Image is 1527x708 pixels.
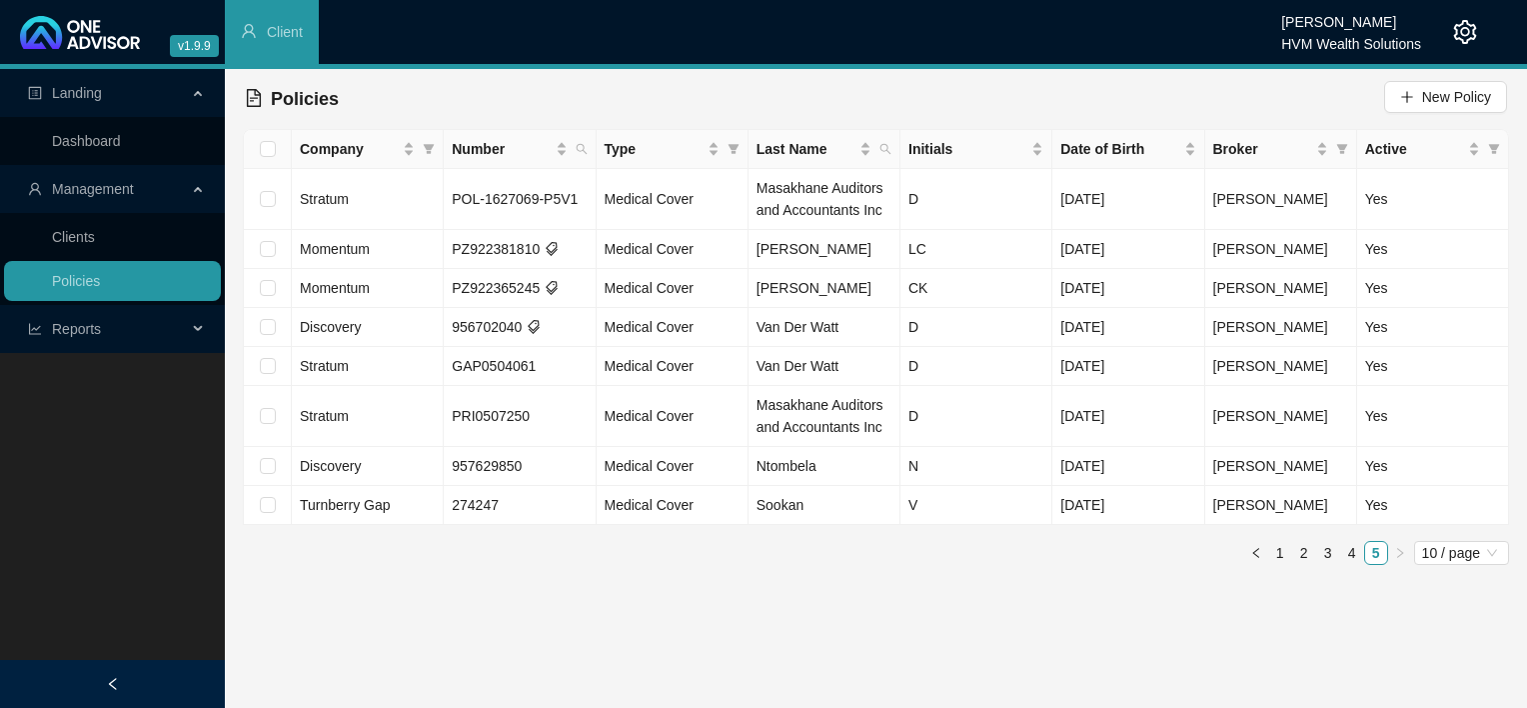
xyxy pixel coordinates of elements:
[749,347,900,386] td: Van Der Watt
[1488,143,1500,155] span: filter
[749,169,900,230] td: Masakhane Auditors and Accountants Inc
[28,182,42,196] span: user
[749,486,900,525] td: Sookan
[1052,386,1204,447] td: [DATE]
[1357,269,1509,308] td: Yes
[545,242,559,256] span: tags
[452,458,522,474] span: 957629850
[267,24,303,40] span: Client
[749,308,900,347] td: Van Der Watt
[444,130,596,169] th: Number
[757,138,855,160] span: Last Name
[908,138,1027,160] span: Initials
[1340,541,1364,565] li: 4
[20,16,140,49] img: 2df55531c6924b55f21c4cf5d4484680-logo-light.svg
[300,319,361,335] span: Discovery
[1213,191,1328,207] span: [PERSON_NAME]
[527,320,541,334] span: tags
[245,89,263,107] span: file-text
[1453,20,1477,44] span: setting
[419,134,439,164] span: filter
[1394,547,1406,559] span: right
[452,191,578,207] span: POL-1627069-P5V1
[452,358,536,374] span: GAP0504061
[1250,547,1262,559] span: left
[605,280,694,296] span: Medical Cover
[1052,486,1204,525] td: [DATE]
[1052,447,1204,486] td: [DATE]
[749,386,900,447] td: Masakhane Auditors and Accountants Inc
[605,319,694,335] span: Medical Cover
[170,35,219,57] span: v1.9.9
[1388,541,1412,565] button: right
[1364,541,1388,565] li: 5
[52,273,100,289] a: Policies
[300,358,349,374] span: Stratum
[1052,230,1204,269] td: [DATE]
[1213,497,1328,513] span: [PERSON_NAME]
[300,138,399,160] span: Company
[728,143,740,155] span: filter
[452,138,551,160] span: Number
[1336,143,1348,155] span: filter
[875,134,895,164] span: search
[605,138,704,160] span: Type
[52,321,101,337] span: Reports
[605,408,694,424] span: Medical Cover
[423,143,435,155] span: filter
[605,241,694,257] span: Medical Cover
[1365,138,1464,160] span: Active
[1281,27,1421,49] div: HVM Wealth Solutions
[1365,542,1387,564] a: 5
[1357,169,1509,230] td: Yes
[605,458,694,474] span: Medical Cover
[271,89,339,109] span: Policies
[292,130,444,169] th: Company
[1244,541,1268,565] li: Previous Page
[28,322,42,336] span: line-chart
[1400,90,1414,104] span: plus
[452,408,530,424] span: PRI0507250
[724,134,744,164] span: filter
[1357,486,1509,525] td: Yes
[1269,542,1291,564] a: 1
[1060,138,1179,160] span: Date of Birth
[1213,408,1328,424] span: [PERSON_NAME]
[1293,542,1315,564] a: 2
[900,230,1052,269] td: LC
[1292,541,1316,565] li: 2
[576,143,588,155] span: search
[545,281,559,295] span: tags
[900,169,1052,230] td: D
[452,497,499,513] span: 274247
[1384,81,1507,113] button: New Policy
[1332,134,1352,164] span: filter
[106,677,120,691] span: left
[1052,347,1204,386] td: [DATE]
[1484,134,1504,164] span: filter
[300,497,391,513] span: Turnberry Gap
[444,308,596,347] td: 956702040
[900,386,1052,447] td: D
[1422,542,1501,564] span: 10 / page
[879,143,891,155] span: search
[1357,447,1509,486] td: Yes
[1388,541,1412,565] li: Next Page
[900,347,1052,386] td: D
[300,241,370,257] span: Momentum
[1281,5,1421,27] div: [PERSON_NAME]
[597,130,749,169] th: Type
[444,230,596,269] td: PZ922381810
[1213,280,1328,296] span: [PERSON_NAME]
[605,358,694,374] span: Medical Cover
[1357,386,1509,447] td: Yes
[241,23,257,39] span: user
[900,486,1052,525] td: V
[900,269,1052,308] td: CK
[900,130,1052,169] th: Initials
[900,308,1052,347] td: D
[1268,541,1292,565] li: 1
[749,447,900,486] td: Ntombela
[1052,269,1204,308] td: [DATE]
[444,269,596,308] td: PZ922365245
